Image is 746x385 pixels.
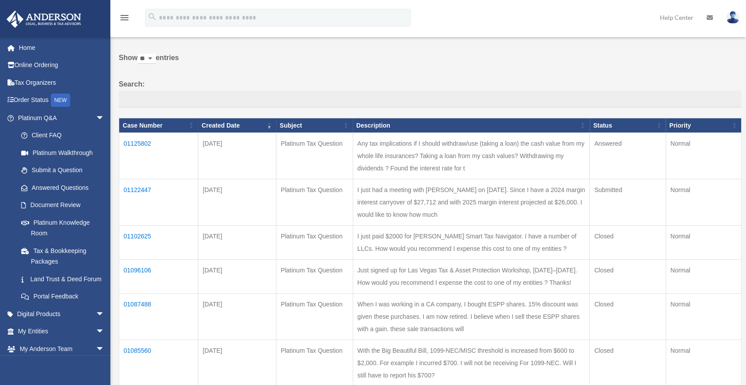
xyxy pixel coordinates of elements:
span: arrow_drop_down [96,109,113,127]
a: Platinum Walkthrough [12,144,113,162]
td: Submitted [590,179,666,226]
a: Land Trust & Deed Forum [12,270,113,288]
td: Any tax implications if I should withdraw/use (taking a loan) the cash value from my whole life i... [353,133,590,179]
td: 01125802 [119,133,198,179]
th: Description: activate to sort column ascending [353,118,590,133]
th: Status: activate to sort column ascending [590,118,666,133]
img: User Pic [726,11,739,24]
span: arrow_drop_down [96,340,113,358]
a: My Entitiesarrow_drop_down [6,323,118,340]
a: menu [119,15,130,23]
span: arrow_drop_down [96,323,113,341]
td: Normal [666,294,741,340]
a: Home [6,39,118,57]
td: When I was working in a CA company, I bought ESPP shares. 15% discount was given these purchases.... [353,294,590,340]
td: 01087488 [119,294,198,340]
td: Normal [666,226,741,260]
a: Portal Feedback [12,288,113,306]
td: 01122447 [119,179,198,226]
td: Normal [666,260,741,294]
td: Platinum Tax Question [276,260,353,294]
td: Platinum Tax Question [276,179,353,226]
th: Case Number: activate to sort column ascending [119,118,198,133]
td: 01096106 [119,260,198,294]
span: arrow_drop_down [96,305,113,323]
a: Answered Questions [12,179,109,196]
td: [DATE] [198,179,276,226]
th: Subject: activate to sort column ascending [276,118,353,133]
a: Client FAQ [12,127,113,144]
td: Platinum Tax Question [276,133,353,179]
label: Search: [119,78,742,107]
a: Platinum Knowledge Room [12,214,113,242]
a: Platinum Q&Aarrow_drop_down [6,109,113,127]
input: Search: [119,91,742,107]
a: Order StatusNEW [6,91,118,109]
img: Anderson Advisors Platinum Portal [4,11,84,28]
td: I just had a meeting with [PERSON_NAME] on [DATE]. Since I have a 2024 margin interest carryover ... [353,179,590,226]
td: 01102625 [119,226,198,260]
td: Closed [590,260,666,294]
td: Normal [666,179,741,226]
td: [DATE] [198,294,276,340]
td: Just signed up for Las Vegas Tax & Asset Protection Workshop, [DATE]–[DATE]. How would you recomm... [353,260,590,294]
td: Closed [590,294,666,340]
td: Closed [590,226,666,260]
a: Online Ordering [6,57,118,74]
th: Priority: activate to sort column ascending [666,118,741,133]
a: Tax & Bookkeeping Packages [12,242,113,270]
td: Normal [666,133,741,179]
td: Platinum Tax Question [276,294,353,340]
td: Answered [590,133,666,179]
div: NEW [51,94,70,107]
label: Show entries [119,52,742,73]
select: Showentries [138,54,156,64]
td: I just paid $2000 for [PERSON_NAME] Smart Tax Navigator. I have a number of LLCs. How would you r... [353,226,590,260]
td: [DATE] [198,133,276,179]
a: My Anderson Teamarrow_drop_down [6,340,118,358]
a: Tax Organizers [6,74,118,91]
th: Created Date: activate to sort column ascending [198,118,276,133]
a: Submit a Question [12,162,113,179]
td: [DATE] [198,260,276,294]
i: menu [119,12,130,23]
td: Platinum Tax Question [276,226,353,260]
td: [DATE] [198,226,276,260]
a: Document Review [12,196,113,214]
a: Digital Productsarrow_drop_down [6,305,118,323]
i: search [147,12,157,22]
